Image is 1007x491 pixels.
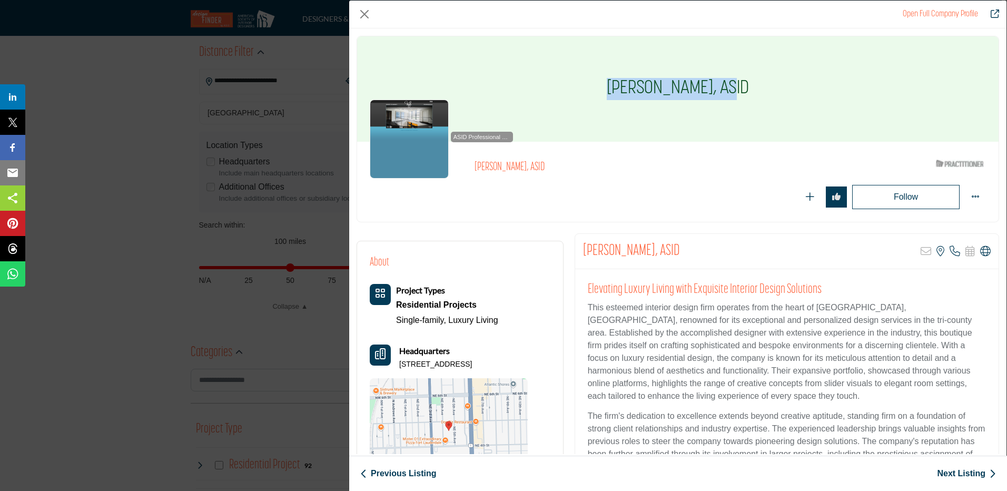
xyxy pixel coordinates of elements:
h2: Marci Varca, ASID [583,242,680,261]
h1: [PERSON_NAME], ASID [607,36,749,142]
div: Types of projects range from simple residential renovations to highly complex commercial initiati... [396,297,498,313]
img: marci-varca logo [370,100,449,179]
button: More Options [965,186,986,208]
a: Previous Listing [360,467,436,480]
p: This esteemed interior design firm operates from the heart of [GEOGRAPHIC_DATA], [GEOGRAPHIC_DATA... [588,301,986,402]
a: Redirect to marci-varca [903,10,978,18]
h2: [PERSON_NAME], ASID [475,161,764,174]
button: Close [357,6,372,22]
button: Redirect to login page [826,186,847,208]
a: Residential Projects [396,297,498,313]
a: Luxury Living [448,316,498,325]
h2: About [370,254,389,271]
a: Single-family, [396,316,446,325]
p: [STREET_ADDRESS] [399,359,472,370]
b: Headquarters [399,345,450,357]
h2: Elevating Luxury Living with Exquisite Interior Design Solutions [588,282,986,298]
a: Next Listing [937,467,996,480]
img: Location Map [370,378,528,484]
button: Redirect to login page [799,186,821,208]
span: ASID Professional Practitioner [453,133,511,142]
button: Redirect to login [852,185,960,209]
button: Category Icon [370,284,391,305]
button: Headquarter icon [370,345,391,366]
a: Project Types [396,286,445,295]
b: Project Types [396,285,445,295]
a: Redirect to marci-varca [983,8,999,21]
img: ASID Qualified Practitioners [936,157,983,170]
